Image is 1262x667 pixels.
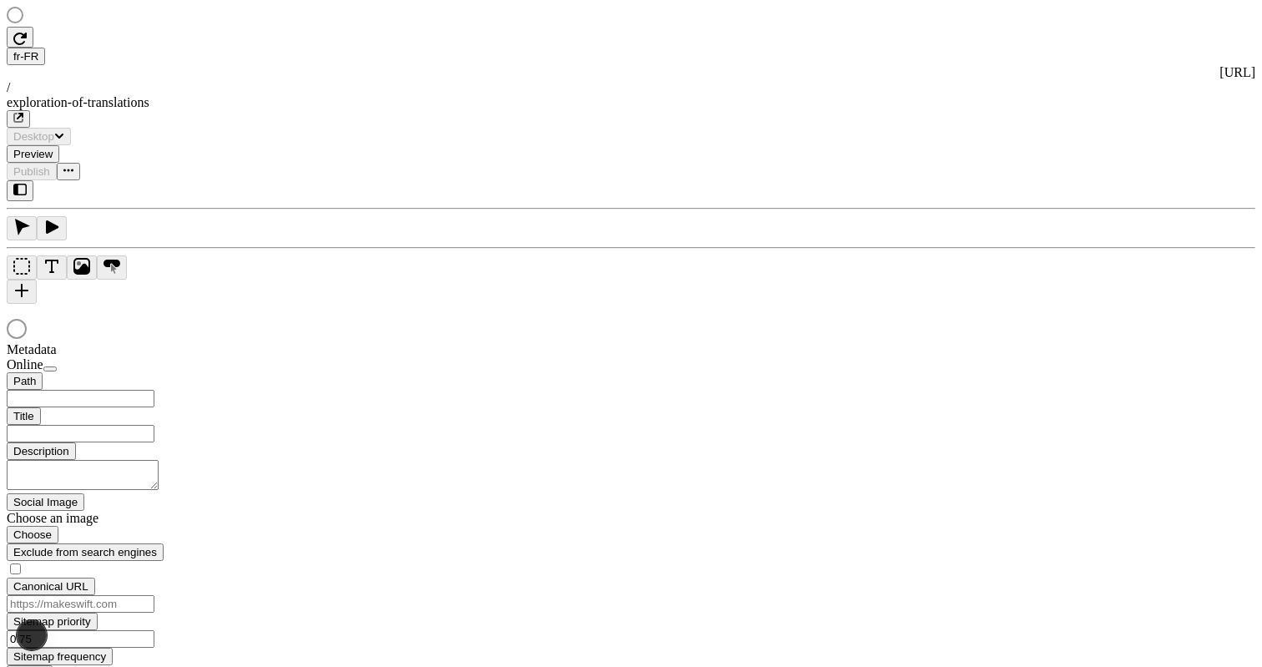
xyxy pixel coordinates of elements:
[7,511,207,526] div: Choose an image
[7,357,43,371] span: Online
[7,543,164,561] button: Exclude from search engines
[67,255,97,280] button: Image
[13,165,50,178] span: Publish
[7,342,207,357] div: Metadata
[7,145,59,163] button: Preview
[97,255,127,280] button: Button
[37,255,67,280] button: Text
[13,528,52,541] span: Choose
[7,648,113,665] button: Sitemap frequency
[7,80,1255,95] div: /
[13,148,53,160] span: Preview
[7,372,43,390] button: Path
[7,493,84,511] button: Social Image
[7,95,1255,110] div: exploration-of-translations
[7,65,1255,80] div: [URL]
[7,613,98,630] button: Sitemap priority
[7,407,41,425] button: Title
[7,163,57,180] button: Publish
[13,130,54,143] span: Desktop
[13,50,38,63] span: fr-FR
[7,526,58,543] button: Choose
[7,442,76,460] button: Description
[7,255,37,280] button: Box
[7,128,71,145] button: Desktop
[7,578,95,595] button: Canonical URL
[7,48,45,65] button: Open locale picker
[7,595,154,613] input: https://makeswift.com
